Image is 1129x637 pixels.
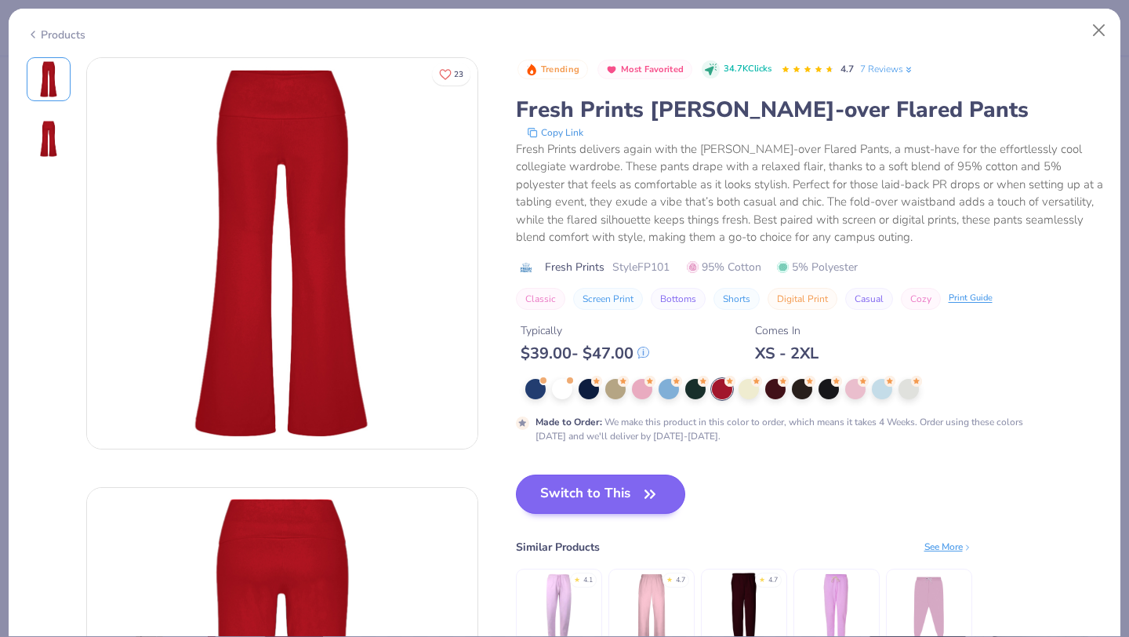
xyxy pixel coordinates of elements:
div: ★ [666,575,673,581]
img: brand logo [516,261,537,274]
div: Comes In [755,322,819,339]
button: Badge Button [597,60,692,80]
span: Fresh Prints [545,259,604,275]
button: Shorts [713,288,760,310]
button: Cozy [901,288,941,310]
div: 4.7 Stars [781,57,834,82]
div: Fresh Prints [PERSON_NAME]-over Flared Pants [516,95,1103,125]
button: copy to clipboard [522,125,588,140]
button: Like [432,63,470,86]
img: Front [87,58,477,449]
div: Similar Products [516,539,600,555]
div: XS - 2XL [755,344,819,363]
button: Switch to This [516,475,686,514]
div: See More [924,540,972,554]
strong: Made to Order : [535,416,602,428]
img: Most Favorited sort [605,64,618,76]
div: ★ [759,575,765,581]
span: 34.7K Clicks [724,63,771,76]
div: Fresh Prints delivers again with the [PERSON_NAME]-over Flared Pants, a must-have for the effortl... [516,140,1103,246]
div: ★ [574,575,580,581]
div: 4.1 [583,575,593,586]
button: Bottoms [651,288,706,310]
div: We make this product in this color to order, which means it takes 4 Weeks. Order using these colo... [535,415,1033,443]
div: Products [27,27,85,43]
span: 23 [454,71,463,78]
div: Typically [521,322,649,339]
button: Digital Print [768,288,837,310]
button: Close [1084,16,1114,45]
div: $ 39.00 - $ 47.00 [521,344,649,363]
img: Trending sort [525,64,538,76]
div: 4.7 [768,575,778,586]
button: Screen Print [573,288,643,310]
span: Most Favorited [621,65,684,74]
span: 5% Polyester [777,259,858,275]
span: Trending [541,65,579,74]
button: Casual [845,288,893,310]
button: Badge Button [517,60,588,80]
div: 4.7 [676,575,685,586]
div: Print Guide [949,292,993,305]
a: 7 Reviews [860,62,914,76]
button: Classic [516,288,565,310]
span: 95% Cotton [687,259,761,275]
img: Front [30,60,67,98]
span: 4.7 [840,63,854,75]
span: Style FP101 [612,259,670,275]
img: Back [30,120,67,158]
